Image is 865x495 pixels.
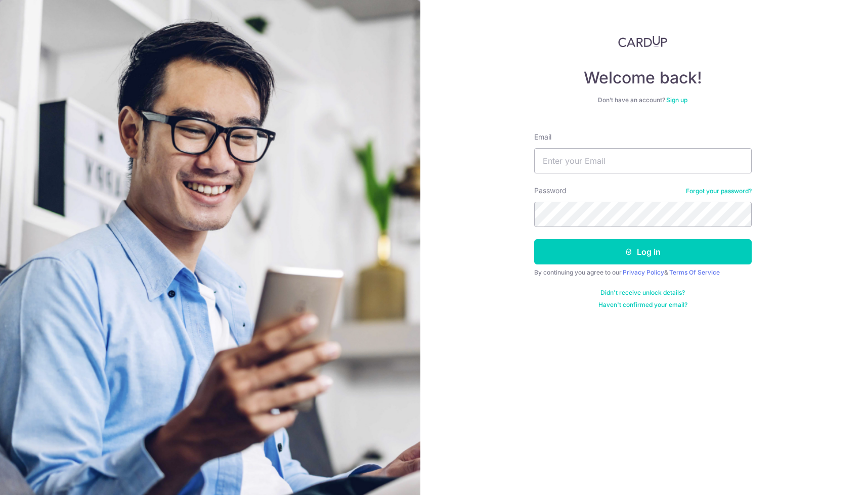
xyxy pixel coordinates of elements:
[534,186,567,196] label: Password
[600,289,685,297] a: Didn't receive unlock details?
[534,68,752,88] h4: Welcome back!
[686,187,752,195] a: Forgot your password?
[669,268,720,276] a: Terms Of Service
[534,148,752,173] input: Enter your Email
[598,301,687,309] a: Haven't confirmed your email?
[666,96,687,104] a: Sign up
[534,268,752,277] div: By continuing you agree to our &
[534,239,752,264] button: Log in
[618,35,668,48] img: CardUp Logo
[534,132,551,142] label: Email
[623,268,664,276] a: Privacy Policy
[534,96,752,104] div: Don’t have an account?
